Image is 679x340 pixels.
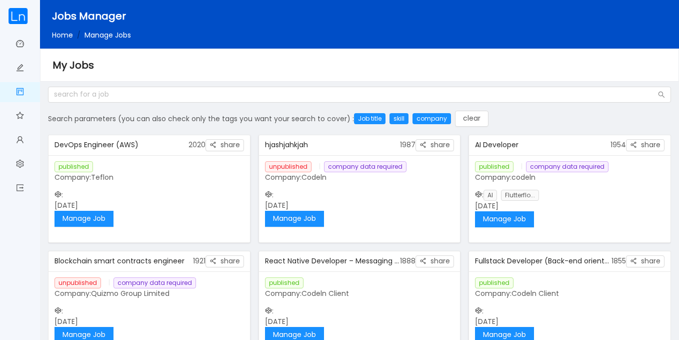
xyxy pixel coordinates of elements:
a: Manage Job [265,213,324,223]
p: Company: [475,172,664,183]
span: published [54,161,93,172]
span: 1954 [610,140,626,150]
span: company data required [113,277,196,288]
span: published [265,277,303,288]
button: icon: share-altshare [626,255,664,267]
div: React Native Developer – Messaging Application [265,252,400,270]
span: AI [483,190,497,201]
div: hjashjahkjah [265,136,400,154]
div: : [DATE] [469,155,670,233]
span: 2020 [188,140,205,150]
div: Fullstack Developer (Back-end oriented) [475,252,611,270]
button: icon: share-altshare [415,255,454,267]
a: Manage Job [54,213,113,223]
button: icon: share-altshare [205,139,244,151]
span: Jobs Manager [52,9,126,23]
a: icon: user [16,130,24,151]
p: Company: [265,172,454,183]
span: 1987 [400,140,415,150]
a: icon: edit [16,58,24,79]
a: Manage Job [265,329,324,339]
i: icon: search [658,91,665,98]
a: Manage Job [475,214,534,224]
i: icon: codepen [475,191,482,198]
i: icon: codepen [54,307,61,314]
div: : [DATE] [259,155,460,233]
a: Manage Job [54,329,113,339]
p: Company: [54,288,244,299]
span: company data required [324,161,406,172]
a: icon: project [16,82,24,103]
div: Job title [354,113,385,124]
span: Codeln [301,172,326,182]
button: Manage Job [475,211,534,227]
div: Blockchain smart contracts engineer [54,252,193,270]
div: AI Developer [475,136,610,154]
button: icon: share-altshare [415,139,454,151]
div: Search parameters (you can also check only the tags you want your search to cover) : [48,111,671,127]
div: : [DATE] [48,155,250,233]
span: published [475,161,513,172]
a: icon: setting [16,154,24,175]
p: Company: [54,172,244,183]
p: Company: [475,288,664,299]
span: Quizmo Group Limited [91,288,169,298]
span: Codeln Client [301,288,349,298]
span: My Jobs [52,58,94,72]
span: / [77,30,80,40]
button: icon: share-altshare [626,139,664,151]
p: Company: [265,288,454,299]
button: Manage Job [54,211,113,227]
span: published [475,277,513,288]
a: icon: star [16,106,24,127]
i: icon: codepen [265,307,272,314]
div: skill [389,113,408,124]
input: search for a job [48,87,671,103]
span: Teflon [91,172,113,182]
span: Flutterflo... [501,190,539,201]
a: Manage Job [475,329,534,339]
span: 1921 [193,256,205,266]
button: Manage Job [265,211,324,227]
a: Home [52,30,73,40]
button: icon: share-altshare [205,255,244,267]
img: cropped.59e8b842.png [8,8,28,24]
span: 1855 [611,256,626,266]
a: icon: dashboard [16,34,24,55]
div: DevOps Engineer (AWS) [54,136,188,154]
span: codeln [511,172,535,182]
i: icon: codepen [475,307,482,314]
span: Manage Jobs [84,30,131,40]
span: unpublished [265,161,311,172]
div: company [412,113,451,124]
span: Codeln Client [511,288,559,298]
span: 1888 [400,256,415,266]
span: unpublished [54,277,101,288]
button: clear [455,111,488,127]
i: icon: codepen [265,191,272,198]
span: company data required [526,161,608,172]
i: icon: codepen [54,191,61,198]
